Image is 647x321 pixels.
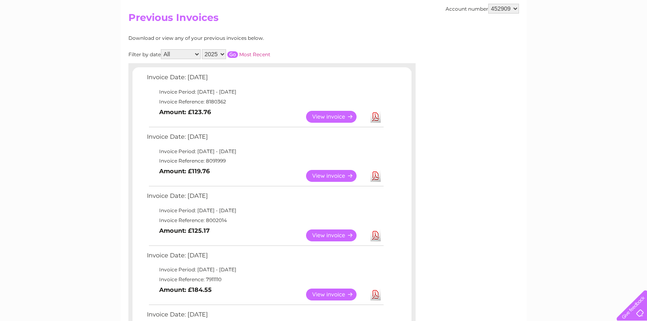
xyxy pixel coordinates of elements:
[145,147,385,156] td: Invoice Period: [DATE] - [DATE]
[492,4,549,14] a: 0333 014 3131
[370,289,381,300] a: Download
[128,35,344,41] div: Download or view any of your previous invoices below.
[239,51,270,57] a: Most Recent
[576,35,588,41] a: Blog
[592,35,613,41] a: Contact
[159,227,210,234] b: Amount: £125.17
[145,72,385,87] td: Invoice Date: [DATE]
[145,131,385,147] td: Invoice Date: [DATE]
[370,170,381,182] a: Download
[546,35,571,41] a: Telecoms
[159,167,210,175] b: Amount: £119.76
[145,250,385,265] td: Invoice Date: [DATE]
[306,170,366,182] a: View
[159,286,212,293] b: Amount: £184.55
[145,275,385,284] td: Invoice Reference: 7911110
[306,111,366,123] a: View
[370,111,381,123] a: Download
[620,35,639,41] a: Log out
[128,12,519,28] h2: Previous Invoices
[370,229,381,241] a: Download
[145,190,385,206] td: Invoice Date: [DATE]
[446,4,519,14] div: Account number
[23,21,64,46] img: logo.png
[128,49,344,59] div: Filter by date
[145,206,385,216] td: Invoice Period: [DATE] - [DATE]
[145,216,385,225] td: Invoice Reference: 8002014
[523,35,541,41] a: Energy
[159,108,211,116] b: Amount: £123.76
[306,289,366,300] a: View
[306,229,366,241] a: View
[503,35,518,41] a: Water
[130,5,518,40] div: Clear Business is a trading name of Verastar Limited (registered in [GEOGRAPHIC_DATA] No. 3667643...
[145,87,385,97] td: Invoice Period: [DATE] - [DATE]
[145,265,385,275] td: Invoice Period: [DATE] - [DATE]
[145,97,385,107] td: Invoice Reference: 8180362
[145,156,385,166] td: Invoice Reference: 8091999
